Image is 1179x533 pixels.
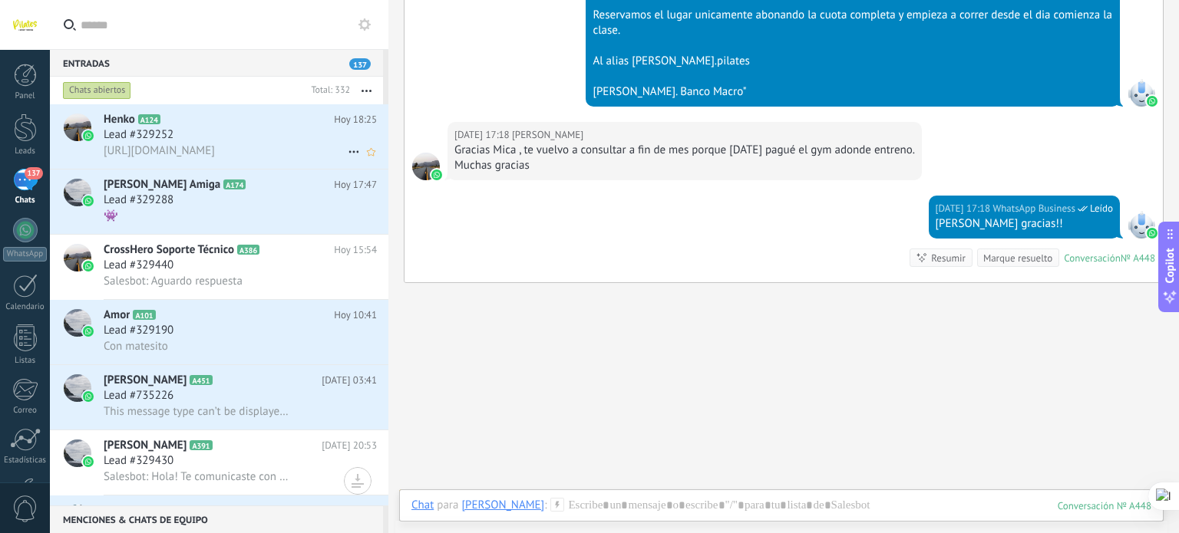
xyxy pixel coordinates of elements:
[104,112,135,127] span: Henko
[3,91,48,101] div: Panel
[454,143,915,158] div: Gracias Mica , te vuelvo a consultar a fin de mes porque [DATE] pagué el gym adonde entreno.
[104,308,130,323] span: Amor
[50,49,383,77] div: Entradas
[1064,252,1121,265] div: Conversación
[983,251,1052,265] div: Marque resuelto
[322,438,377,453] span: [DATE] 20:53
[50,169,388,234] a: avataricon[PERSON_NAME] AmigaA174Hoy 17:47Lead #329288👾
[1162,248,1177,283] span: Copilot
[104,404,292,419] span: This message type can’t be displayed because it’s not supported yet.
[437,498,458,513] span: para
[104,143,215,158] span: [URL][DOMAIN_NAME]
[133,310,155,320] span: A101
[3,356,48,366] div: Listas
[349,58,371,70] span: 137
[305,83,350,98] div: Total: 332
[237,245,259,255] span: A386
[3,456,48,466] div: Estadísticas
[1058,499,1151,512] div: 448
[334,177,377,192] span: Hoy 17:47
[190,440,212,450] span: A391
[412,153,440,180] span: Maricel
[3,247,47,262] div: WhatsApp
[104,469,292,484] span: Salesbot: Hola! Te comunicaste con el estudio de pilates SPORT TRAINING: • Para cancelar clases y...
[104,388,173,403] span: Lead #735226
[1147,228,1158,239] img: waba.svg
[104,242,234,258] span: CrossHero Soporte Técnico
[431,169,442,180] img: waba.svg
[104,503,187,518] span: [PERSON_NAME]
[83,196,94,206] img: icon
[1147,96,1158,107] img: waba.svg
[454,158,915,173] div: Muchas gracias
[104,177,220,192] span: [PERSON_NAME] Amiga
[50,104,388,169] a: avatariconHenkoA124Hoy 18:25Lead #329252[URL][DOMAIN_NAME]
[3,406,48,416] div: Correo
[1128,211,1155,239] span: WhatsApp Business
[104,453,173,469] span: Lead #329430
[104,373,187,388] span: [PERSON_NAME]
[50,235,388,299] a: avatariconCrossHero Soporte TécnicoA386Hoy 15:54Lead #329440Salesbot: Aguardo respuesta
[1121,252,1155,265] div: № A448
[104,127,173,143] span: Lead #329252
[1128,79,1155,107] span: WhatsApp Business
[461,498,544,512] div: Maricel
[83,130,94,141] img: icon
[50,365,388,429] a: avataricon[PERSON_NAME]A451[DATE] 03:41Lead #735226This message type can’t be displayed because i...
[936,216,1113,232] div: [PERSON_NAME] gracias!!
[593,54,1113,69] div: Al alias [PERSON_NAME].pilates
[1090,201,1113,216] span: Leído
[104,209,118,223] span: 👾
[25,167,42,179] span: 137
[593,84,1113,100] div: [PERSON_NAME]. Banco Macro"
[83,391,94,402] img: icon
[50,430,388,495] a: avataricon[PERSON_NAME]A391[DATE] 20:53Lead #329430Salesbot: Hola! Te comunicaste con el estudio ...
[83,326,94,337] img: icon
[3,302,48,312] div: Calendario
[322,373,377,388] span: [DATE] 03:41
[936,201,993,216] div: [DATE] 17:18
[138,114,160,124] span: A124
[83,261,94,271] img: icon
[223,179,246,189] span: A174
[83,456,94,467] img: icon
[334,112,377,127] span: Hoy 18:25
[512,127,583,143] span: Maricel
[3,196,48,206] div: Chats
[50,505,383,533] div: Menciones & Chats de equipo
[322,503,377,518] span: [DATE] 20:52
[334,242,377,258] span: Hoy 15:54
[992,201,1075,216] span: WhatsApp Business
[104,274,243,288] span: Salesbot: Aguardo respuesta
[104,192,173,208] span: Lead #329288
[190,375,212,385] span: A451
[931,251,966,265] div: Resumir
[544,498,547,513] span: :
[104,323,173,338] span: Lead #329190
[334,308,377,323] span: Hoy 10:41
[3,146,48,156] div: Leads
[104,438,187,453] span: [PERSON_NAME]
[50,300,388,364] a: avatariconAmorA101Hoy 10:41Lead #329190Con matesito
[104,339,168,354] span: Con matesito
[454,127,512,143] div: [DATE] 17:18
[63,81,131,100] div: Chats abiertos
[104,258,173,273] span: Lead #329440
[593,8,1113,38] div: Reservamos el lugar unicamente abonando la cuota completa y empieza a correr desde el dia comienz...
